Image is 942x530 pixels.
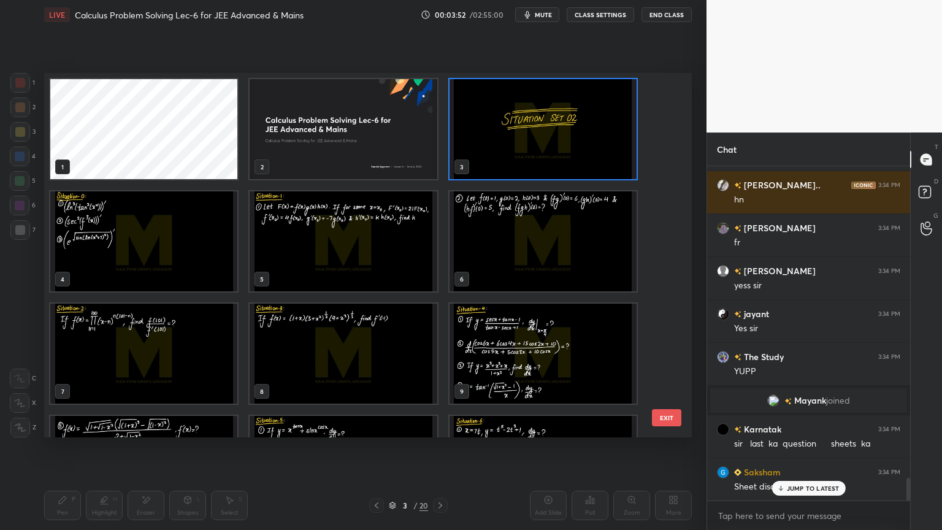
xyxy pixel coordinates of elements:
img: 1756980232OLRH11.pdf [450,191,637,291]
img: 04ab3718-8976-11f0-867b-a6cd64f7c5d6.jpg [250,79,437,179]
button: End Class [641,7,692,22]
h6: [PERSON_NAME] [741,221,816,234]
img: 1756980232OLRH11.pdf [250,416,437,516]
div: 3 [10,122,36,142]
div: 3 [399,502,411,509]
div: 3:34 PM [878,225,900,232]
div: Z [10,418,36,437]
div: 3:34 PM [878,182,900,189]
h6: [PERSON_NAME].. [741,179,821,191]
div: 2 [10,98,36,117]
div: 3:34 PM [878,353,900,361]
img: 1756980232OLRH11.pdf [50,416,237,516]
img: no-rating-badge.077c3623.svg [734,225,741,232]
div: 3:34 PM [878,310,900,318]
span: mute [535,10,552,19]
h6: [PERSON_NAME] [741,264,816,277]
div: X [10,393,36,413]
img: no-rating-badge.077c3623.svg [734,354,741,361]
div: 6 [10,196,36,215]
div: yess sir [734,280,900,292]
img: 5a69d4b9532a4990ad53c6abb5d3e03c.png [717,423,729,436]
h6: jayant [741,307,769,320]
div: 3:34 PM [878,267,900,275]
div: Yes sir [734,323,900,335]
img: 37d334ed41e8447b992a34c8a90069d3.59091502_3 [717,466,729,478]
div: C [10,369,36,388]
img: 1756980232OLRH11.pdf [450,416,637,516]
img: d2f3da38a7cd4751b481f5d56f0a8530.jpg [717,222,729,234]
img: no-rating-badge.077c3623.svg [784,398,792,405]
img: 1756980232OLRH11.pdf [450,304,637,404]
div: 1 [10,73,35,93]
p: Chat [707,133,746,166]
h6: The Study [741,350,784,363]
img: iconic-dark.1390631f.png [851,182,876,189]
img: 1756980232OLRH11.pdf [250,191,437,291]
div: 3:34 PM [878,469,900,476]
img: a59ad628d5be408395e96544d795a9af.jpg [717,308,729,320]
img: 1756980232OLRH11.pdf [50,304,237,404]
div: grid [707,166,910,501]
span: joined [826,396,850,405]
img: 1756980232OLRH11.pdf [250,304,437,404]
div: 20 [419,500,428,511]
p: JUMP TO LATEST [787,485,840,492]
button: CLASS SETTINGS [567,7,634,22]
img: 1756980232OLRH11.pdf [450,79,637,179]
div: sir last ka question sheets ka [734,438,900,450]
img: 0a221423873341fc919cd38e59d63e3f.jpg [717,179,729,191]
div: YUPP [734,366,900,378]
h6: Karnatak [741,423,781,436]
h4: Calculus Problem Solving Lec-6 for JEE Advanced & Mains [75,9,304,21]
div: fr [734,237,900,249]
div: 5 [10,171,36,191]
div: grid [44,73,670,437]
p: G [933,211,938,220]
h6: Saksham [741,466,781,478]
img: no-rating-badge.077c3623.svg [734,311,741,318]
div: 3:34 PM [878,426,900,433]
img: 3 [767,394,779,407]
button: mute [515,7,559,22]
img: default.png [717,265,729,277]
div: LIVE [44,7,70,22]
img: no-rating-badge.077c3623.svg [734,268,741,275]
img: 125777c73f50462bb0852a436f3deb9d.40500343_3 [717,351,729,363]
img: Learner_Badge_beginner_1_8b307cf2a0.svg [734,469,741,476]
div: 4 [10,147,36,166]
button: EXIT [652,409,681,426]
div: 7 [10,220,36,240]
img: 1756980232OLRH11.pdf [50,191,237,291]
span: Mayank [794,396,826,405]
div: Sheet discussion?? [734,481,900,493]
div: / [413,502,417,509]
img: no-rating-badge.077c3623.svg [734,426,741,433]
img: no-rating-badge.077c3623.svg [734,182,741,189]
p: T [935,142,938,152]
p: D [934,177,938,186]
div: hn [734,194,900,206]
